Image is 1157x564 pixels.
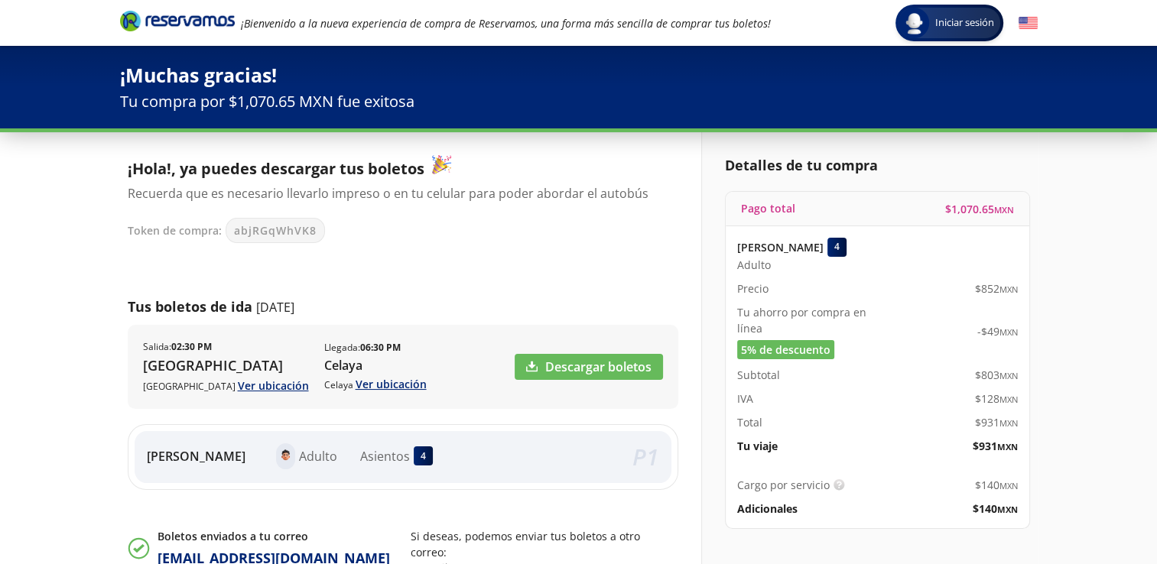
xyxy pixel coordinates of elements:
div: 4 [414,446,433,465]
p: Total [737,414,762,430]
i: Brand Logo [120,9,235,32]
small: MXN [999,326,1018,338]
b: 06:30 PM [360,341,401,354]
p: Cargo por servicio [737,477,830,493]
small: MXN [997,441,1018,452]
p: Token de compra: [128,222,222,238]
p: [GEOGRAPHIC_DATA] [143,378,309,394]
p: Tu viaje [737,438,778,454]
span: $ 803 [975,367,1018,383]
span: $ 128 [975,391,1018,407]
p: [PERSON_NAME] [737,239,824,255]
a: Brand Logo [120,9,235,37]
span: $ 140 [975,477,1018,493]
p: Adicionales [737,501,798,517]
small: MXN [999,370,1018,381]
em: ¡Bienvenido a la nueva experiencia de compra de Reservamos, una forma más sencilla de comprar tus... [241,16,771,31]
p: Boletos enviados a tu correo [158,528,390,544]
p: Adulto [299,447,337,465]
p: [PERSON_NAME] [147,447,245,465]
p: Celaya [324,376,427,392]
p: Pago total [741,200,795,216]
p: Llegada : [324,341,401,355]
span: -$ 49 [977,323,1018,339]
div: 4 [827,238,847,257]
span: Adulto [737,257,771,273]
b: 02:30 PM [171,340,212,353]
p: Tus boletos de ida [128,297,252,317]
span: abjRGqWhVK8 [234,222,317,238]
span: Iniciar sesión [929,15,1000,31]
a: Descargar boletos [515,354,663,380]
small: MXN [999,284,1018,295]
p: Recuerda que es necesario llevarlo impreso o en tu celular para poder abordar el autobús [128,184,663,203]
small: MXN [999,394,1018,405]
p: IVA [737,391,753,407]
p: Asientos [360,447,410,465]
p: ¡Hola!, ya puedes descargar tus boletos [128,155,663,180]
p: Si deseas, podemos enviar tus boletos a otro correo: [411,528,678,560]
a: Ver ubicación [238,378,309,393]
p: Celaya [324,356,427,374]
small: MXN [999,417,1018,429]
p: [DATE] [256,298,294,316]
small: MXN [999,480,1018,491]
p: Salida : [143,340,212,354]
a: Ver ubicación [356,377,427,391]
p: ¡Muchas gracias! [120,61,1038,90]
p: [GEOGRAPHIC_DATA] [143,355,309,376]
span: $ 931 [973,438,1018,454]
span: 5% de descuento [741,342,830,358]
span: $ 931 [975,414,1018,430]
span: $ 852 [975,280,1018,297]
button: English [1019,14,1038,33]
p: Tu compra por $1,070.65 MXN fue exitosa [120,90,1038,113]
p: Detalles de tu compra [725,155,1030,176]
em: P 1 [632,441,659,472]
span: $ 1,070.65 [945,201,1014,217]
small: MXN [994,204,1014,216]
small: MXN [997,504,1018,515]
span: $ 140 [973,501,1018,517]
p: Precio [737,280,769,297]
p: Tu ahorro por compra en línea [737,304,878,336]
p: Subtotal [737,367,780,383]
